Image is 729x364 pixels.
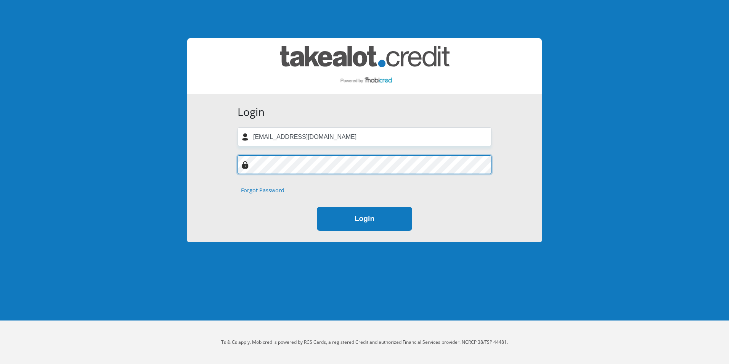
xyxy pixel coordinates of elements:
[241,186,284,195] a: Forgot Password
[317,207,412,231] button: Login
[241,133,249,141] img: user-icon image
[241,161,249,169] img: Image
[238,106,491,119] h3: Login
[238,127,491,146] input: Username
[153,339,576,346] p: Ts & Cs apply. Mobicred is powered by RCS Cards, a registered Credit and authorized Financial Ser...
[280,46,450,87] img: takealot_credit logo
